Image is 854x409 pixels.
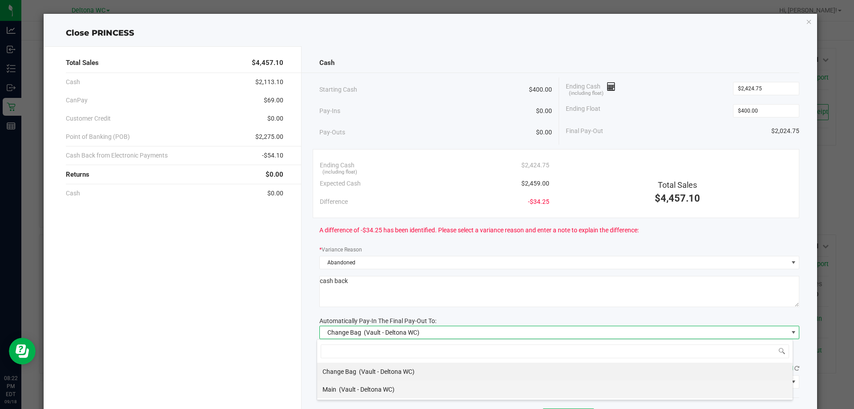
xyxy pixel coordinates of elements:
span: (including float) [322,169,357,176]
span: Change Bag [327,329,361,336]
span: $69.00 [264,96,283,105]
span: Cash [319,58,334,68]
span: (including float) [569,90,604,97]
span: Cash [66,77,80,87]
span: Starting Cash [319,85,357,94]
span: Pay-Outs [319,128,345,137]
span: Customer Credit [66,114,111,123]
label: Variance Reason [319,246,362,254]
div: Returns [66,165,283,184]
iframe: Resource center [9,338,36,364]
span: Point of Banking (POB) [66,132,130,142]
span: Ending Float [566,104,600,117]
span: Abandoned [320,256,788,269]
span: -$54.10 [262,151,283,160]
span: -$34.25 [528,197,549,207]
span: $400.00 [529,85,552,94]
span: $4,457.10 [655,193,700,204]
span: Change Bag [322,368,356,375]
span: (Vault - Deltona WC) [359,368,415,375]
span: $0.00 [536,128,552,137]
span: $2,024.75 [771,126,799,136]
span: (Vault - Deltona WC) [339,386,395,393]
span: Total Sales [66,58,99,68]
span: Ending Cash [320,161,354,170]
span: $2,113.10 [255,77,283,87]
span: (Vault - Deltona WC) [364,329,419,336]
span: Automatically Pay-In The Final Pay-Out To: [319,317,436,324]
span: Ending Cash [566,82,616,95]
div: Close PRINCESS [44,27,818,39]
span: Final Pay-Out [566,126,603,136]
span: Pay-Ins [319,106,340,116]
span: Main [322,386,336,393]
span: $0.00 [536,106,552,116]
span: $2,275.00 [255,132,283,142]
span: Cash [66,189,80,198]
span: $0.00 [267,189,283,198]
span: A difference of -$34.25 has been identified. Please select a variance reason and enter a note to ... [319,226,639,235]
span: Expected Cash [320,179,361,188]
span: Cash Back from Electronic Payments [66,151,168,160]
span: $0.00 [266,170,283,180]
span: CanPay [66,96,88,105]
span: $2,459.00 [521,179,549,188]
span: $0.00 [267,114,283,123]
span: $2,424.75 [521,161,549,170]
span: Total Sales [658,180,697,190]
span: Difference [320,197,348,207]
span: $4,457.10 [252,58,283,68]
